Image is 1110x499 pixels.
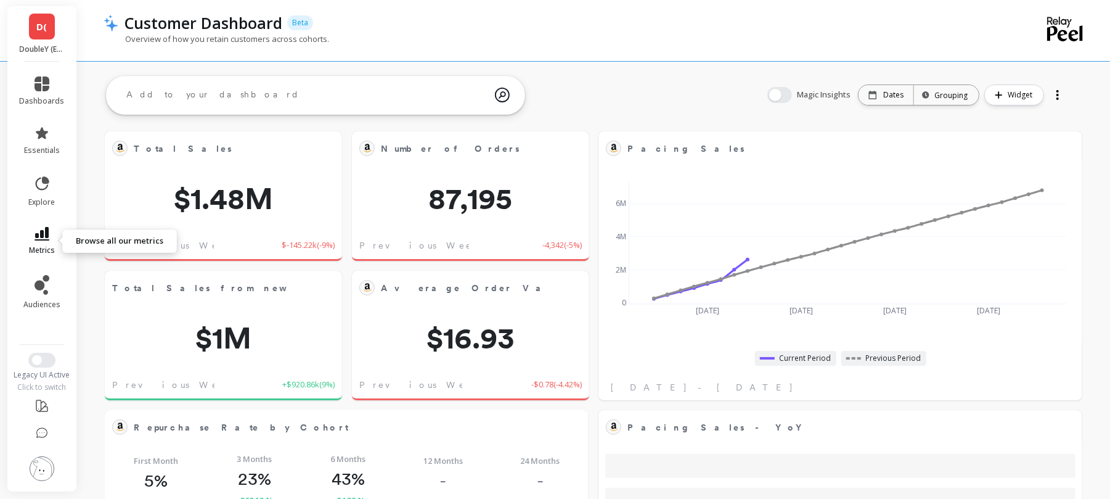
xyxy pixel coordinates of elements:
[105,184,342,213] span: $1.48M
[24,146,60,155] span: essentials
[105,323,342,353] span: $1M
[627,419,1035,436] span: Pacing Sales - YoY
[332,468,365,489] p: 43%
[29,197,55,207] span: explore
[7,370,77,380] div: Legacy UI Active
[112,279,295,297] span: Total Sales from new customers
[381,279,542,297] span: Average Order Value - Amazon
[531,379,582,391] span: -$0.78 ( -4.42% )
[30,456,54,481] img: profile picture
[352,184,589,213] span: 87,195
[20,44,65,54] p: DoubleY (Essor)
[28,353,55,368] button: Switch to New UI
[495,78,510,112] img: magic search icon
[381,142,520,155] span: Number of Orders
[439,470,446,491] p: -
[984,85,1044,105] button: Widget
[627,421,809,434] span: Pacing Sales - YoY
[381,140,542,157] span: Number of Orders
[20,96,65,106] span: dashboards
[124,12,282,33] p: Customer Dashboard
[134,455,178,467] span: First Month
[144,470,168,491] p: 5%
[37,20,47,34] span: D(
[29,245,55,255] span: metrics
[352,323,589,353] span: $16.93
[797,89,853,101] span: Magic Insights
[112,282,382,295] span: Total Sales from new customers
[237,453,272,465] span: 3 Months
[104,33,329,44] p: Overview of how you retain customers across cohorts.
[282,239,335,252] span: $-145.22k ( -9% )
[112,239,235,252] span: Previous Week
[611,381,794,394] span: [DATE] - [DATE]
[112,379,235,391] span: Previous Week
[1008,89,1036,101] span: Widget
[104,14,118,31] img: header icon
[359,379,482,391] span: Previous Week
[627,142,745,155] span: Pacing Sales
[134,140,295,157] span: Total Sales
[883,90,904,100] p: Dates
[780,353,831,363] span: Current Period
[866,353,921,363] span: Previous Period
[627,140,1035,157] span: Pacing Sales
[381,282,656,295] span: Average Order Value - Amazon
[330,453,365,465] span: 6 Months
[520,455,560,467] span: 24 Months
[423,455,463,467] span: 12 Months
[134,421,348,434] span: Repurchase Rate by Cohort
[542,239,582,252] span: -4,342 ( -5% )
[7,382,77,392] div: Click to switch
[134,142,232,155] span: Total Sales
[238,468,271,489] p: 23%
[925,89,968,101] div: Grouping
[359,239,482,252] span: Previous Week
[287,15,313,30] p: Beta
[282,379,335,391] span: +$920.86k ( 9% )
[134,419,542,436] span: Repurchase Rate by Cohort
[23,300,60,310] span: audiences
[537,470,544,491] p: -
